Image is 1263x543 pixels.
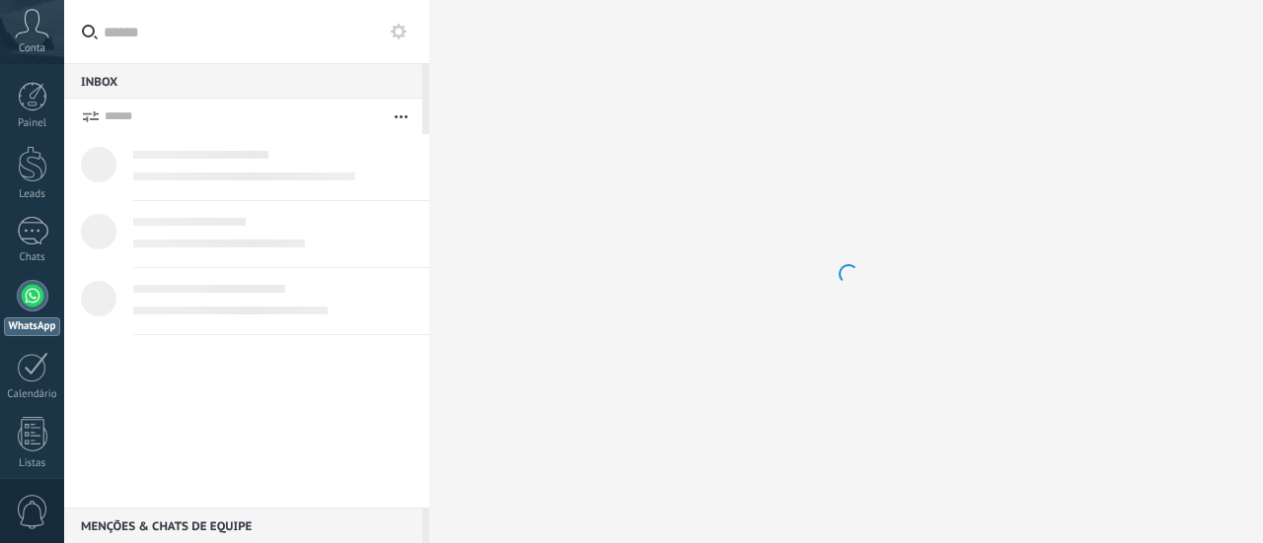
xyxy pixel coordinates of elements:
div: Leads [4,188,61,201]
div: Inbox [64,63,422,99]
div: Listas [4,457,61,470]
div: WhatsApp [4,317,60,336]
div: Calendário [4,388,61,401]
div: Painel [4,117,61,130]
div: Menções & Chats de equipe [64,508,422,543]
span: Conta [19,42,45,55]
div: Chats [4,251,61,264]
